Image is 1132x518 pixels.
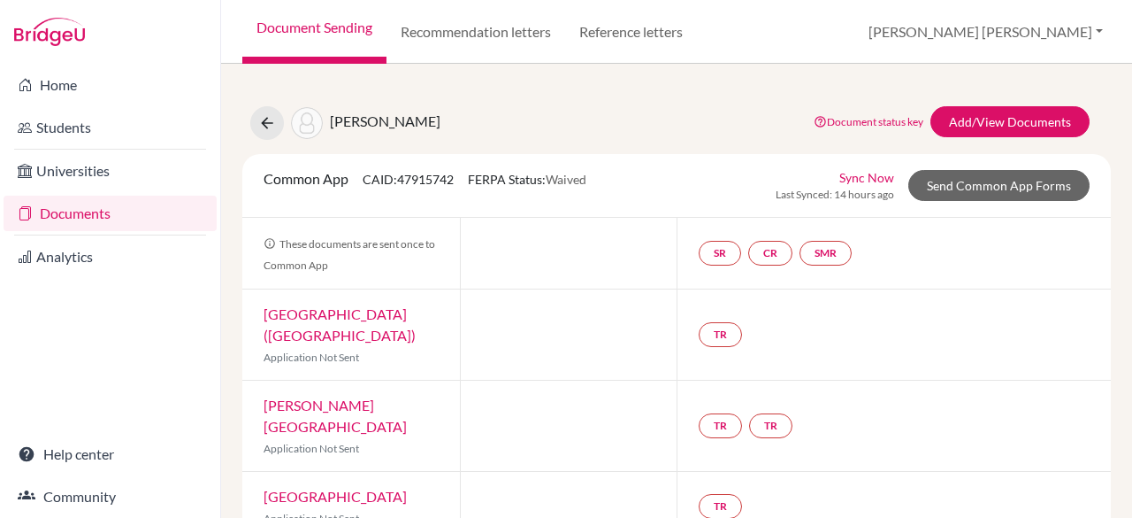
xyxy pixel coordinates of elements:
[930,106,1090,137] a: Add/View Documents
[264,351,359,364] span: Application Not Sent
[749,414,792,438] a: TR
[4,196,217,231] a: Documents
[264,442,359,455] span: Application Not Sent
[814,115,923,128] a: Document status key
[4,239,217,274] a: Analytics
[4,437,217,472] a: Help center
[264,237,435,272] span: These documents are sent once to Common App
[264,170,348,187] span: Common App
[264,397,407,435] a: [PERSON_NAME][GEOGRAPHIC_DATA]
[4,67,217,103] a: Home
[699,241,741,266] a: SR
[330,112,440,129] span: [PERSON_NAME]
[748,241,792,266] a: CR
[776,187,894,203] span: Last Synced: 14 hours ago
[14,18,85,46] img: Bridge-U
[4,479,217,514] a: Community
[699,414,742,438] a: TR
[699,322,742,347] a: TR
[468,172,586,187] span: FERPA Status:
[4,153,217,189] a: Universities
[839,168,894,187] a: Sync Now
[264,488,407,505] a: [GEOGRAPHIC_DATA]
[546,172,586,187] span: Waived
[264,305,416,344] a: [GEOGRAPHIC_DATA] ([GEOGRAPHIC_DATA])
[908,170,1090,201] a: Send Common App Forms
[860,15,1111,49] button: [PERSON_NAME] [PERSON_NAME]
[4,110,217,145] a: Students
[363,172,454,187] span: CAID: 47915742
[799,241,852,266] a: SMR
